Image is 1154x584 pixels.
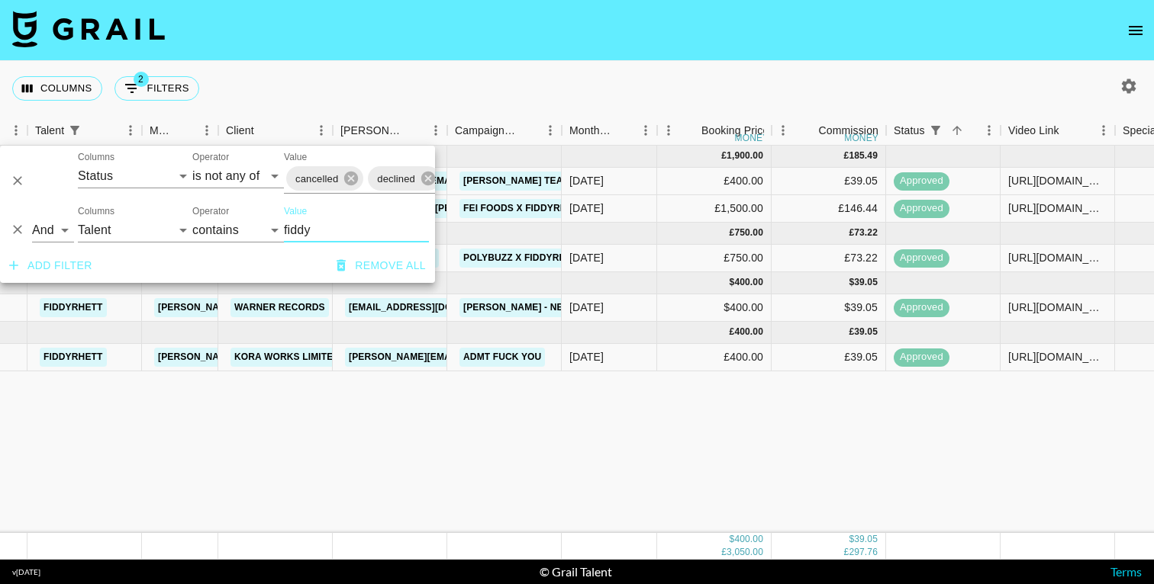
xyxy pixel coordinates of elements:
[818,116,878,146] div: Commission
[849,226,854,239] div: £
[727,149,763,162] div: 1,900.00
[772,294,886,322] div: $39.05
[613,120,634,141] button: Sort
[64,120,85,141] button: Show filters
[772,245,886,272] div: £73.22
[119,119,142,142] button: Menu
[854,276,878,289] div: 39.05
[345,298,516,317] a: [EMAIL_ADDRESS][DOMAIN_NAME]
[40,298,107,317] a: fiddyrhett
[114,76,199,101] button: Show filters
[657,344,772,371] div: £400.00
[154,348,482,367] a: [PERSON_NAME][EMAIL_ADDRESS][PERSON_NAME][DOMAIN_NAME]
[894,174,949,188] span: approved
[284,151,307,164] label: Value
[894,201,949,216] span: approved
[32,218,74,242] select: Logic operator
[150,116,174,146] div: Manager
[192,205,229,218] label: Operator
[1008,349,1107,364] div: https://www.tiktok.com/@fiddyrhett/video/7536908334109134102?_r=1&_t=ZN-8yl7YoFF8Ja
[925,120,946,141] button: Show filters
[797,120,818,141] button: Sort
[340,116,403,146] div: [PERSON_NAME]
[849,326,854,339] div: £
[721,149,727,162] div: £
[894,116,925,146] div: Status
[1008,300,1107,315] div: https://www.tiktok.com/@fiddyrhett/video/7524830169803099414
[730,533,735,546] div: $
[727,546,763,559] div: 3,050.00
[894,300,949,315] span: approved
[459,249,587,268] a: Polybuzz x fiddyrhett
[254,120,276,141] button: Sort
[333,116,447,146] div: Booker
[849,149,878,162] div: 185.49
[772,119,795,142] button: Menu
[40,348,107,367] a: fiddyrhett
[772,195,886,223] div: £146.44
[27,116,142,146] div: Talent
[6,218,29,241] button: Delete
[772,344,886,371] div: £39.05
[1008,250,1107,265] div: https://www.tiktok.com/@fiddyrhett/video/7520562045557787926
[403,120,424,141] button: Sort
[730,326,735,339] div: £
[310,119,333,142] button: Menu
[1092,119,1115,142] button: Menu
[459,172,586,191] a: [PERSON_NAME] teaser
[894,251,949,265] span: approved
[455,116,517,146] div: Campaign (Type)
[569,349,604,364] div: Aug '25
[734,533,763,546] div: 400.00
[680,120,701,141] button: Sort
[1059,120,1081,141] button: Sort
[3,252,98,280] button: Add filter
[569,201,604,216] div: May '25
[1008,173,1107,188] div: https://www.tiktok.com/@fiddyrhett/video/7499525436649606422?_r=1&_t=ZN-8vzuExQqOIw
[844,133,878,143] div: money
[569,116,613,146] div: Month Due
[286,166,363,191] div: cancelled
[195,119,218,142] button: Menu
[894,350,949,364] span: approved
[154,298,482,317] a: [PERSON_NAME][EMAIL_ADDRESS][PERSON_NAME][DOMAIN_NAME]
[721,546,727,559] div: £
[854,326,878,339] div: 39.05
[230,348,343,367] a: KORA WORKS LIMITED
[284,205,307,218] label: Value
[174,120,195,141] button: Sort
[730,276,735,289] div: $
[569,250,604,265] div: Jun '25
[657,294,772,322] div: $400.00
[657,119,680,142] button: Menu
[35,116,64,146] div: Talent
[735,133,769,143] div: money
[946,120,968,141] button: Sort
[634,119,657,142] button: Menu
[345,348,594,367] a: [PERSON_NAME][EMAIL_ADDRESS][DOMAIN_NAME]
[78,205,114,218] label: Columns
[226,116,254,146] div: Client
[368,166,440,191] div: declined
[562,116,657,146] div: Month Due
[1120,15,1151,46] button: open drawer
[886,116,1001,146] div: Status
[772,168,886,195] div: £39.05
[849,533,854,546] div: $
[284,218,429,242] input: Filter value
[142,116,218,146] div: Manager
[1001,116,1115,146] div: Video Link
[734,326,763,339] div: 400.00
[330,252,432,280] button: Remove all
[85,120,107,141] button: Sort
[734,226,763,239] div: 750.00
[540,564,612,579] div: © Grail Talent
[539,119,562,142] button: Menu
[730,226,735,239] div: £
[12,76,102,101] button: Select columns
[286,170,347,188] span: cancelled
[1110,564,1142,579] a: Terms
[368,170,424,188] span: declined
[78,151,114,164] label: Columns
[459,348,545,367] a: ADMT Fuck You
